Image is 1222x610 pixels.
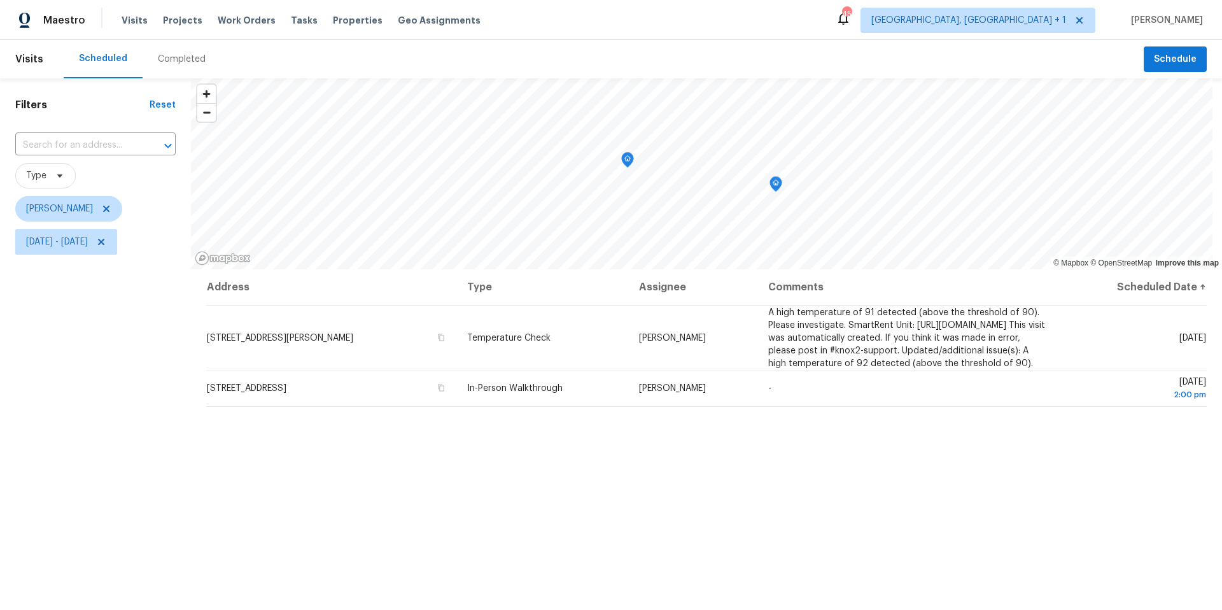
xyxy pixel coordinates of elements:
[1126,14,1203,27] span: [PERSON_NAME]
[122,14,148,27] span: Visits
[15,136,140,155] input: Search for an address...
[639,384,706,393] span: [PERSON_NAME]
[43,14,85,27] span: Maestro
[26,202,93,215] span: [PERSON_NAME]
[79,52,127,65] div: Scheduled
[158,53,206,66] div: Completed
[1058,269,1207,305] th: Scheduled Date ↑
[163,14,202,27] span: Projects
[206,269,457,305] th: Address
[218,14,276,27] span: Work Orders
[435,382,447,394] button: Copy Address
[768,384,771,393] span: -
[467,334,551,343] span: Temperature Check
[207,334,353,343] span: [STREET_ADDRESS][PERSON_NAME]
[1156,259,1219,267] a: Improve this map
[621,152,634,172] div: Map marker
[768,308,1045,368] span: A high temperature of 91 detected (above the threshold of 90). Please investigate. SmartRent Unit...
[1053,259,1088,267] a: Mapbox
[467,384,563,393] span: In-Person Walkthrough
[1069,388,1206,401] div: 2:00 pm
[629,269,758,305] th: Assignee
[457,269,629,305] th: Type
[398,14,481,27] span: Geo Assignments
[197,85,216,103] button: Zoom in
[1144,46,1207,73] button: Schedule
[758,269,1058,305] th: Comments
[1154,52,1197,67] span: Schedule
[15,45,43,73] span: Visits
[871,14,1066,27] span: [GEOGRAPHIC_DATA], [GEOGRAPHIC_DATA] + 1
[769,176,782,196] div: Map marker
[159,137,177,155] button: Open
[1179,334,1206,343] span: [DATE]
[842,8,851,20] div: 45
[1069,378,1206,401] span: [DATE]
[435,332,447,343] button: Copy Address
[1090,259,1152,267] a: OpenStreetMap
[291,16,318,25] span: Tasks
[333,14,383,27] span: Properties
[197,104,216,122] span: Zoom out
[26,236,88,248] span: [DATE] - [DATE]
[207,384,286,393] span: [STREET_ADDRESS]
[26,169,46,182] span: Type
[195,251,251,266] a: Mapbox homepage
[197,103,216,122] button: Zoom out
[150,99,176,111] div: Reset
[191,78,1212,269] canvas: Map
[15,99,150,111] h1: Filters
[639,334,706,343] span: [PERSON_NAME]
